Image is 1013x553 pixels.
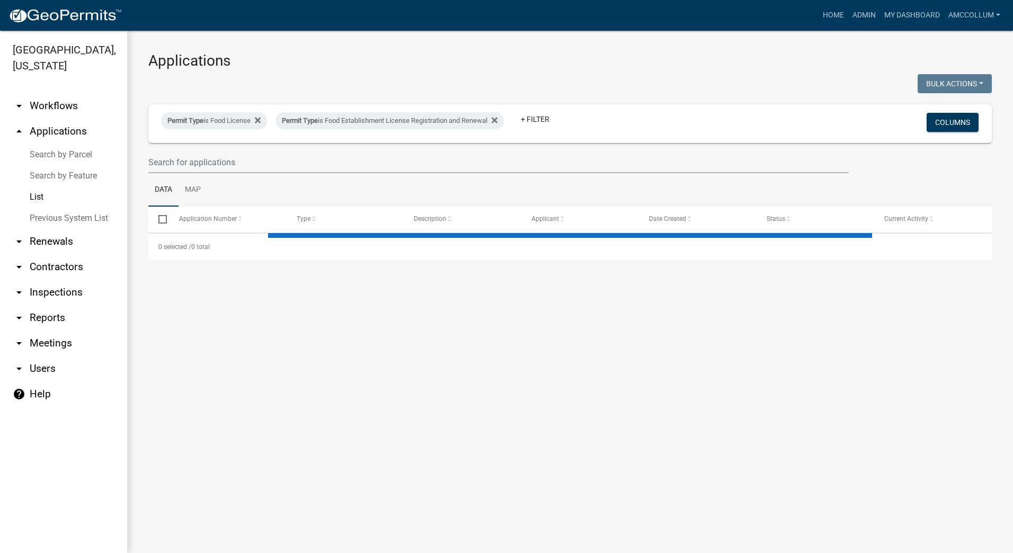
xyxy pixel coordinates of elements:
[286,207,404,232] datatable-header-cell: Type
[297,215,310,222] span: Type
[757,207,874,232] datatable-header-cell: Status
[148,151,849,173] input: Search for applications
[13,388,25,400] i: help
[414,215,446,222] span: Description
[13,311,25,324] i: arrow_drop_down
[874,207,992,232] datatable-header-cell: Current Activity
[161,112,267,129] div: is Food License
[148,234,992,260] div: 0 total
[276,112,504,129] div: is Food Establishment License Registration and Renewal
[168,207,286,232] datatable-header-cell: Application Number
[404,207,521,232] datatable-header-cell: Description
[148,207,168,232] datatable-header-cell: Select
[282,117,318,124] span: Permit Type
[927,113,979,132] button: Columns
[521,207,639,232] datatable-header-cell: Applicant
[13,261,25,273] i: arrow_drop_down
[848,5,880,25] a: Admin
[13,362,25,375] i: arrow_drop_down
[880,5,944,25] a: My Dashboard
[13,100,25,112] i: arrow_drop_down
[13,235,25,248] i: arrow_drop_down
[13,286,25,299] i: arrow_drop_down
[884,215,928,222] span: Current Activity
[13,125,25,138] i: arrow_drop_up
[179,215,237,222] span: Application Number
[918,74,992,93] button: Bulk Actions
[767,215,785,222] span: Status
[179,173,207,207] a: Map
[639,207,757,232] datatable-header-cell: Date Created
[148,173,179,207] a: Data
[148,52,992,70] h3: Applications
[158,243,191,251] span: 0 selected /
[13,337,25,350] i: arrow_drop_down
[167,117,203,124] span: Permit Type
[819,5,848,25] a: Home
[512,110,558,129] a: + Filter
[531,215,559,222] span: Applicant
[944,5,1005,25] a: amccollum
[649,215,686,222] span: Date Created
